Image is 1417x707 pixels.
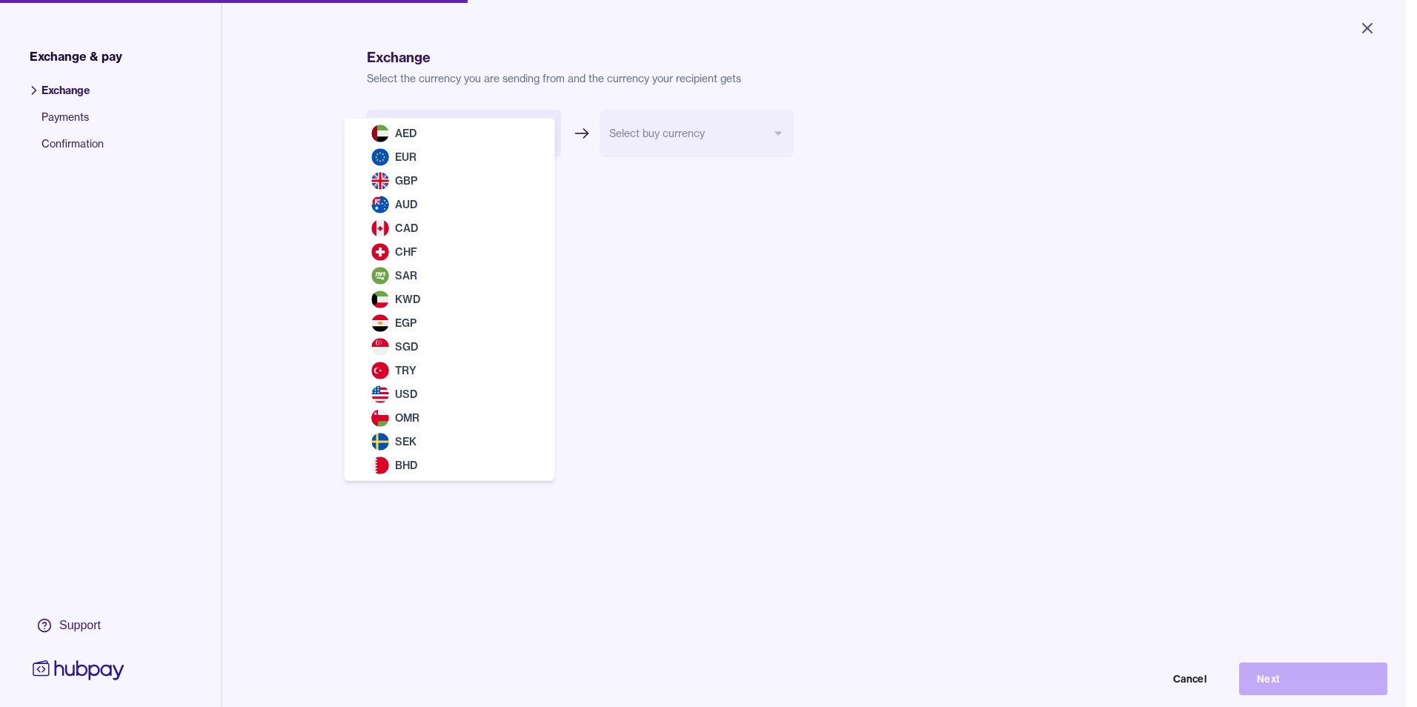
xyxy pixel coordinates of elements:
span: SAR [395,269,417,282]
span: CHF [395,245,417,259]
span: KWD [395,293,420,306]
span: TRY [395,364,417,377]
span: USD [395,388,417,401]
span: GBP [395,174,417,187]
span: BHD [395,459,417,472]
span: EGP [395,316,417,330]
span: AED [395,127,417,140]
span: SGD [395,340,418,353]
span: OMR [395,411,419,425]
span: CAD [395,222,418,235]
span: AUD [395,198,417,211]
button: Cancel [1076,663,1224,695]
span: EUR [395,150,417,164]
span: SEK [395,435,417,448]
